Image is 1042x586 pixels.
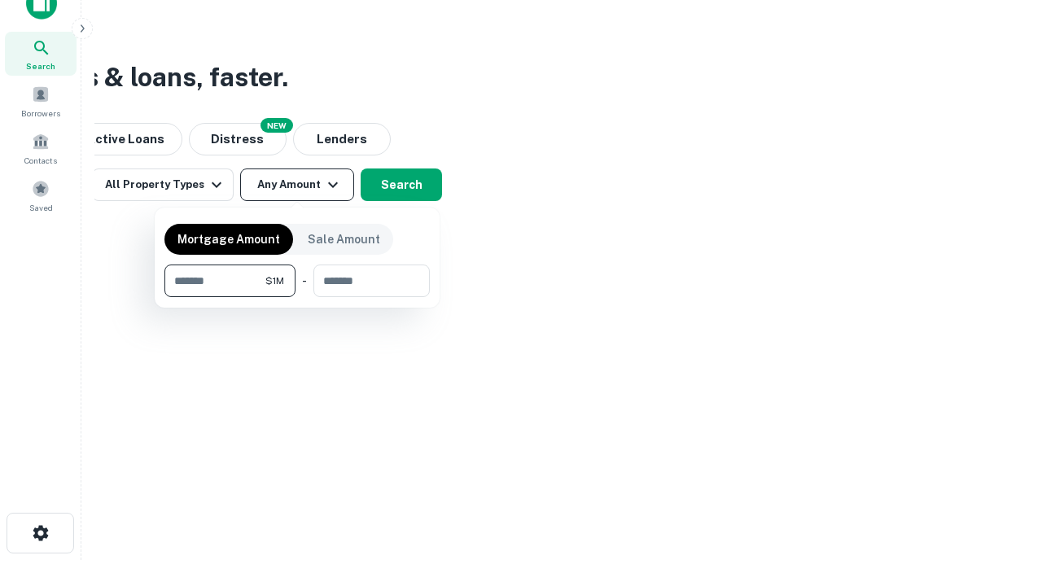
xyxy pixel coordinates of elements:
div: - [302,265,307,297]
p: Mortgage Amount [177,230,280,248]
iframe: Chat Widget [961,456,1042,534]
span: $1M [265,273,284,288]
p: Sale Amount [308,230,380,248]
